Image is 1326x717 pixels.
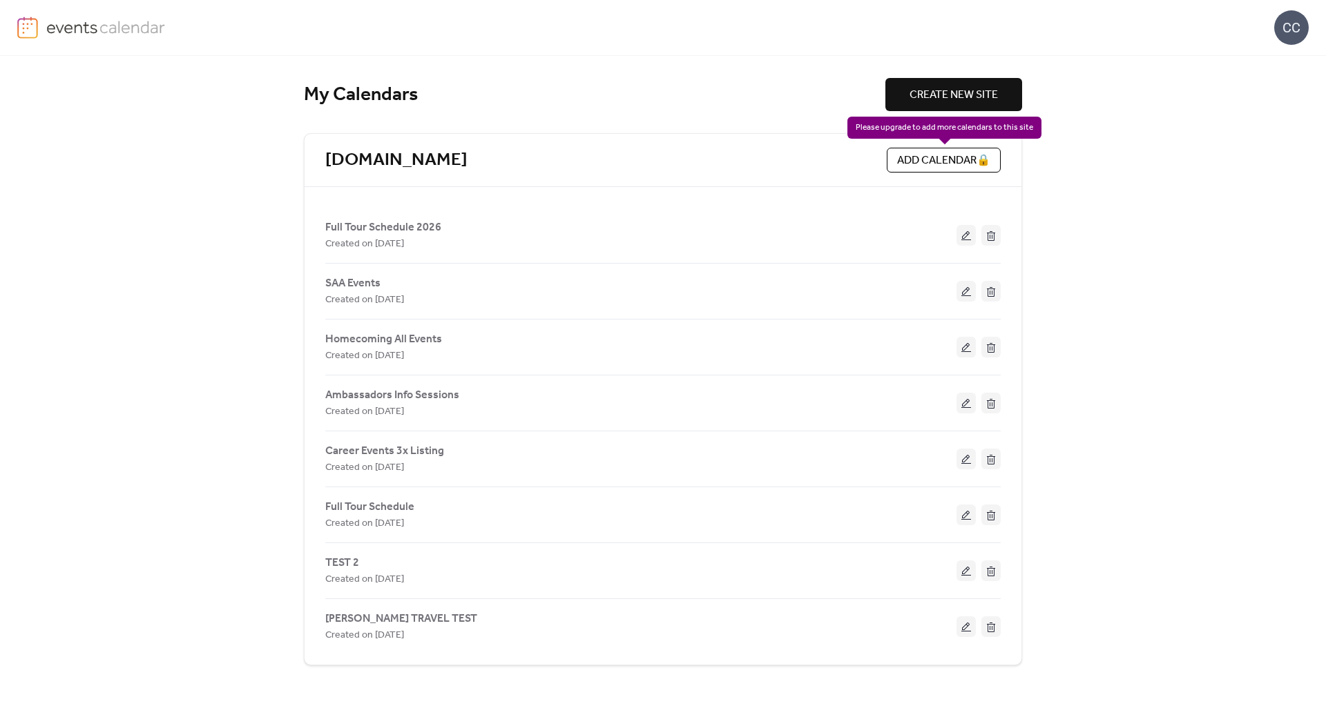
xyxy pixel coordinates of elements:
a: Homecoming All Events [325,335,442,343]
span: Created on [DATE] [325,236,404,253]
a: TEST 2 [325,559,359,567]
span: Created on [DATE] [325,571,404,588]
div: CC [1274,10,1309,45]
a: Full Tour Schedule 2026 [325,224,441,231]
span: Created on [DATE] [325,292,404,308]
span: Created on [DATE] [325,627,404,644]
a: Ambassadors Info Sessions [325,391,459,399]
span: Full Tour Schedule 2026 [325,219,441,236]
img: logo [17,17,38,39]
div: My Calendars [304,83,885,107]
a: [PERSON_NAME] TRAVEL TEST [325,615,477,622]
span: CREATE NEW SITE [910,87,998,104]
span: Created on [DATE] [325,460,404,476]
a: SAA Events [325,279,381,287]
span: [PERSON_NAME] TRAVEL TEST [325,611,477,627]
span: Please upgrade to add more calendars to this site [847,117,1041,139]
span: Full Tour Schedule [325,499,414,515]
span: Homecoming All Events [325,331,442,348]
span: TEST 2 [325,555,359,571]
span: Created on [DATE] [325,404,404,420]
button: CREATE NEW SITE [885,78,1022,111]
a: Career Events 3x Listing [325,447,444,455]
span: Ambassadors Info Sessions [325,387,459,404]
img: logo-type [46,17,166,37]
span: Created on [DATE] [325,348,404,364]
span: SAA Events [325,275,381,292]
a: [DOMAIN_NAME] [325,149,468,172]
span: Career Events 3x Listing [325,443,444,460]
a: Full Tour Schedule [325,503,414,511]
span: Created on [DATE] [325,515,404,532]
